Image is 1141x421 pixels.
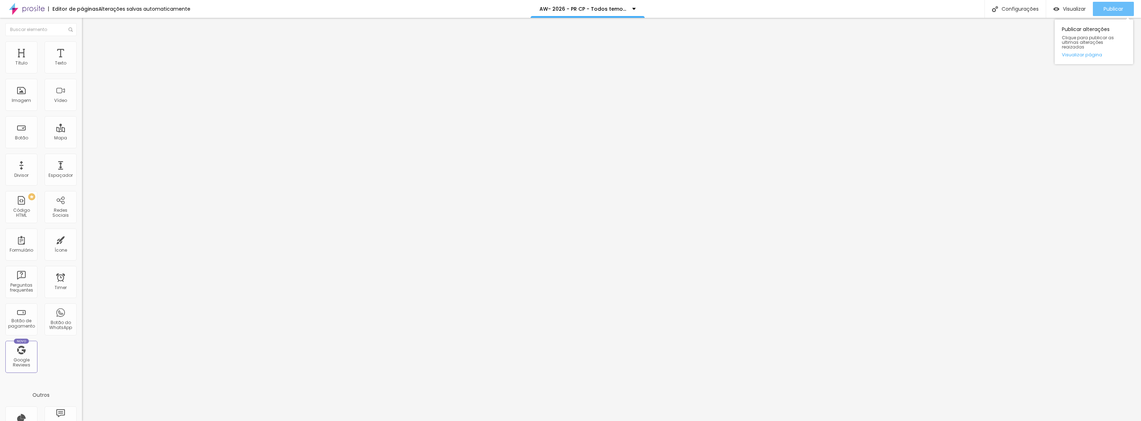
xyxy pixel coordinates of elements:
img: view-1.svg [1053,6,1059,12]
div: Código HTML [7,208,35,218]
div: Novo [14,339,29,344]
input: Buscar elemento [5,23,77,36]
div: Formulário [10,248,33,253]
div: Ícone [55,248,67,253]
img: Icone [992,6,998,12]
p: AW- 2026 - PR CP - Todos temos uma historia para contar [539,6,627,11]
div: Perguntas frequentes [7,283,35,293]
div: Botão [15,135,28,140]
a: Visualizar página [1062,52,1126,57]
button: Visualizar [1046,2,1093,16]
span: Visualizar [1063,6,1086,12]
div: Google Reviews [7,358,35,368]
button: Publicar [1093,2,1134,16]
div: Publicar alterações [1055,20,1133,64]
div: Texto [55,61,66,66]
span: Clique para publicar as ultimas alterações reaizadas [1062,35,1126,50]
div: Botão do WhatsApp [46,320,75,330]
div: Timer [55,285,67,290]
div: Vídeo [54,98,67,103]
div: Espaçador [48,173,73,178]
div: Mapa [54,135,67,140]
span: Publicar [1104,6,1123,12]
iframe: Editor [82,18,1141,421]
div: Título [15,61,27,66]
div: Botão de pagamento [7,318,35,329]
div: Imagem [12,98,31,103]
img: Icone [68,27,73,32]
div: Divisor [14,173,29,178]
div: Editor de páginas [48,6,98,11]
div: Redes Sociais [46,208,75,218]
div: Alterações salvas automaticamente [98,6,190,11]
